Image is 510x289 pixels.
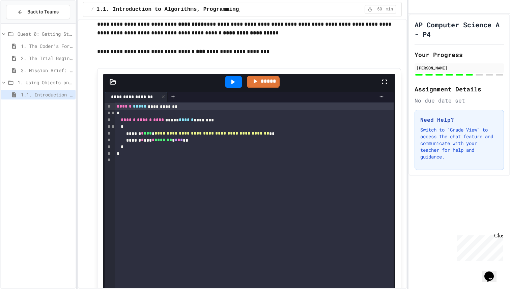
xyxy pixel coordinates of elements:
[96,5,288,13] span: 1.1. Introduction to Algorithms, Programming, and Compilers
[420,116,498,124] h3: Need Help?
[18,30,73,37] span: Quest 0: Getting Started
[6,5,70,19] button: Back to Teams
[91,7,94,12] span: /
[21,91,73,98] span: 1.1. Introduction to Algorithms, Programming, and Compilers
[415,96,504,105] div: No due date set
[27,8,59,16] span: Back to Teams
[21,55,73,62] span: 2. The Trial Beginnings
[3,3,47,43] div: Chat with us now!Close
[374,7,385,12] span: 60
[420,126,498,160] p: Switch to "Grade View" to access the chat feature and communicate with your teacher for help and ...
[482,262,503,282] iframe: chat widget
[417,65,502,71] div: [PERSON_NAME]
[18,79,73,86] span: 1. Using Objects and Methods
[386,7,393,12] span: min
[415,84,504,94] h2: Assignment Details
[21,42,73,50] span: 1. The Coder’s Forge
[415,50,504,59] h2: Your Progress
[415,20,504,39] h1: AP Computer Science A - P4
[21,67,73,74] span: 3. Mission Brief: Print vs. Println Quest
[454,233,503,261] iframe: chat widget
